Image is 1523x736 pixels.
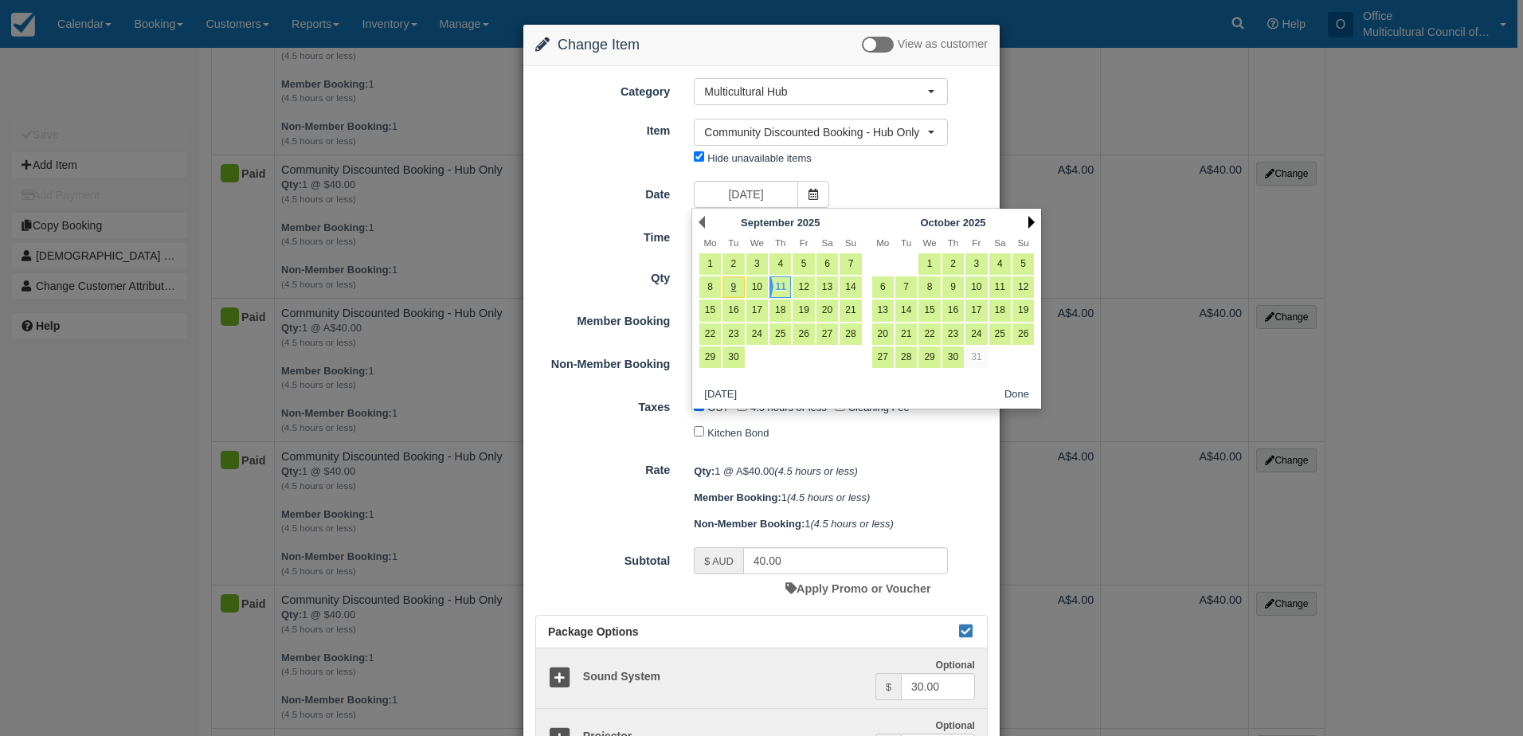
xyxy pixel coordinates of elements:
span: Wednesday [750,237,764,248]
a: 9 [942,276,964,298]
a: 8 [918,276,940,298]
a: 6 [816,253,838,275]
strong: Non-Member Booking [694,518,805,530]
a: 9 [722,276,744,298]
small: $ AUD [704,556,733,567]
a: 18 [769,299,791,321]
a: 16 [942,299,964,321]
a: 28 [840,323,861,345]
a: 14 [895,299,917,321]
a: 8 [699,276,721,298]
a: 2 [942,253,964,275]
a: 17 [965,299,987,321]
a: Next [1028,216,1035,229]
strong: Member Booking [694,491,781,503]
span: Package Options [548,625,639,638]
span: 2025 [797,217,820,229]
a: 25 [989,323,1011,345]
a: 31 [965,346,987,368]
a: 20 [816,299,838,321]
a: 5 [793,253,814,275]
a: 10 [746,276,768,298]
em: (4.5 hours or less) [774,465,857,477]
a: 4 [989,253,1011,275]
strong: Optional [935,660,975,671]
a: 22 [699,323,721,345]
a: 3 [965,253,987,275]
span: Saturday [821,237,832,248]
span: Tuesday [728,237,738,248]
a: 27 [816,323,838,345]
span: Sunday [1018,237,1029,248]
label: Time [523,224,682,246]
strong: Qty [694,465,715,477]
label: Hide unavailable items [707,152,811,164]
span: September [741,217,794,229]
a: 24 [746,323,768,345]
a: 2 [722,253,744,275]
a: 18 [989,299,1011,321]
a: 30 [942,346,964,368]
a: 7 [895,276,917,298]
span: Community Discounted Booking - Hub Only [704,124,927,140]
span: Thursday [948,237,959,248]
a: 11 [769,276,791,298]
label: Kitchen Bond [707,427,769,439]
a: 23 [942,323,964,345]
div: 1 @ A$40.00 1 1 [682,458,1000,537]
a: Prev [699,216,705,229]
span: Friday [972,237,981,248]
a: 12 [1012,276,1034,298]
span: Thursday [775,237,786,248]
a: 27 [872,346,894,368]
span: Monday [876,237,889,248]
label: Subtotal [523,547,682,570]
a: 26 [1012,323,1034,345]
a: Apply Promo or Voucher [785,582,930,595]
a: 30 [722,346,744,368]
button: [DATE] [699,385,743,405]
span: 2025 [963,217,986,229]
a: 14 [840,276,861,298]
a: 17 [746,299,768,321]
a: 20 [872,323,894,345]
span: Change Item [558,37,640,53]
button: Community Discounted Booking - Hub Only [694,119,948,146]
a: 12 [793,276,814,298]
label: Rate [523,456,682,479]
a: 24 [965,323,987,345]
em: (4.5 hours or less) [810,518,893,530]
a: 16 [722,299,744,321]
small: $ [886,682,891,693]
em: (4.5 hours or less) [787,491,870,503]
a: 19 [1012,299,1034,321]
a: 21 [840,299,861,321]
a: 15 [918,299,940,321]
span: Sunday [845,237,856,248]
label: Taxes [523,393,682,416]
a: 23 [722,323,744,345]
a: 19 [793,299,814,321]
a: 13 [872,299,894,321]
a: 25 [769,323,791,345]
span: Tuesday [901,237,911,248]
label: Category [523,78,682,100]
span: Friday [800,237,808,248]
span: Saturday [994,237,1005,248]
label: Item [523,117,682,139]
label: Non-Member Booking [523,350,682,373]
a: 15 [699,299,721,321]
span: Monday [703,237,716,248]
strong: Optional [935,720,975,731]
label: Qty [523,264,682,287]
button: Done [998,385,1036,405]
a: 10 [965,276,987,298]
a: 4 [769,253,791,275]
a: 5 [1012,253,1034,275]
a: 28 [895,346,917,368]
a: 11 [989,276,1011,298]
span: View as customer [898,38,988,51]
span: Wednesday [922,237,936,248]
a: 13 [816,276,838,298]
a: 29 [918,346,940,368]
